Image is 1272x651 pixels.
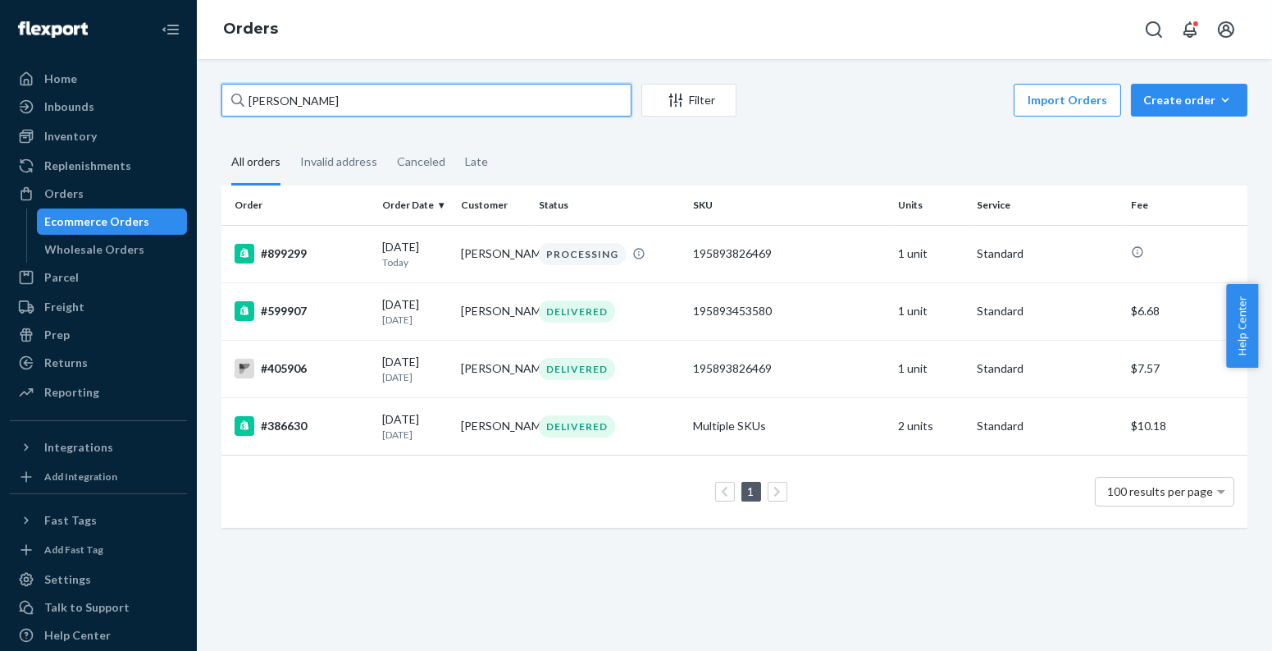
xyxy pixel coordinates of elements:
div: All orders [231,140,280,186]
button: Filter [641,84,736,117]
button: Open notifications [1174,13,1206,46]
th: Order Date [376,186,454,225]
button: Open account menu [1210,13,1242,46]
td: 1 unit [891,340,970,397]
input: Search orders [221,84,631,117]
div: Talk to Support [44,599,130,616]
div: Late [465,140,488,183]
button: Integrations [10,434,187,461]
div: Orders [44,186,84,202]
a: Ecommerce Orders [37,209,188,235]
button: Help Center [1226,284,1258,368]
div: Wholesale Orders [45,241,145,258]
td: $7.57 [1124,340,1247,397]
div: [DATE] [382,296,448,327]
p: Today [382,255,448,269]
a: Add Integration [10,467,187,487]
div: Create order [1143,92,1235,108]
div: [DATE] [382,411,448,442]
div: 195893453580 [693,303,885,319]
div: Help Center [44,627,111,644]
div: Fast Tags [44,512,97,529]
th: SKU [686,186,891,225]
p: Standard [977,418,1118,434]
p: Standard [977,303,1118,319]
a: Add Fast Tag [10,540,187,560]
div: #386630 [235,416,369,436]
div: Ecommerce Orders [45,213,150,230]
div: PROCESSING [539,243,626,265]
div: Replenishments [44,158,131,174]
td: 2 units [891,397,970,455]
div: Filter [642,92,736,108]
div: [DATE] [382,354,448,384]
p: [DATE] [382,313,448,327]
div: Customer [461,198,527,212]
div: Integrations [44,439,113,456]
th: Units [891,186,970,225]
div: #599907 [235,301,369,321]
div: [DATE] [382,239,448,269]
a: Prep [10,322,187,348]
th: Status [532,186,686,225]
div: #405906 [235,359,369,378]
div: DELIVERED [539,415,615,438]
td: 1 unit [891,282,970,340]
button: Import Orders [1014,84,1121,117]
span: 100 results per page [1108,484,1214,498]
div: DELIVERED [539,358,615,380]
button: Create order [1131,84,1247,117]
a: Returns [10,350,187,376]
a: Orders [10,181,187,207]
td: [PERSON_NAME] [454,397,533,455]
a: Inbounds [10,94,187,120]
div: Returns [44,355,88,371]
p: [DATE] [382,428,448,442]
a: Parcel [10,264,187,291]
a: Inventory [10,123,187,149]
div: Add Integration [44,470,117,484]
div: Settings [44,571,91,588]
div: Canceled [397,140,445,183]
a: Talk to Support [10,594,187,621]
th: Service [970,186,1124,225]
a: Wholesale Orders [37,236,188,263]
th: Order [221,186,376,225]
button: Fast Tags [10,507,187,534]
td: [PERSON_NAME] [454,340,533,397]
div: Prep [44,327,70,343]
td: $10.18 [1124,397,1247,455]
div: Reporting [44,384,99,401]
p: [DATE] [382,370,448,384]
div: 195893826469 [693,245,885,262]
a: Home [10,66,187,92]
p: Standard [977,360,1118,377]
a: Help Center [10,622,187,649]
td: $6.68 [1124,282,1247,340]
div: Inbounds [44,99,94,115]
div: Inventory [44,128,97,144]
a: Settings [10,566,187,593]
div: 195893826469 [693,360,885,377]
td: [PERSON_NAME] [454,282,533,340]
a: Reporting [10,379,187,406]
a: Page 1 is your current page [745,484,758,498]
div: Invalid address [300,140,377,183]
td: 1 unit [891,225,970,282]
a: Orders [223,20,278,38]
div: Home [44,71,77,87]
div: DELIVERED [539,300,615,323]
img: Flexport logo [18,21,88,38]
button: Open Search Box [1138,13,1170,46]
div: #899299 [235,244,369,264]
button: Close Navigation [154,13,187,46]
td: Multiple SKUs [686,397,891,455]
div: Add Fast Tag [44,543,103,557]
a: Freight [10,294,187,320]
th: Fee [1124,186,1247,225]
a: Replenishments [10,153,187,179]
ol: breadcrumbs [210,6,291,53]
td: [PERSON_NAME] [454,225,533,282]
div: Parcel [44,269,79,286]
